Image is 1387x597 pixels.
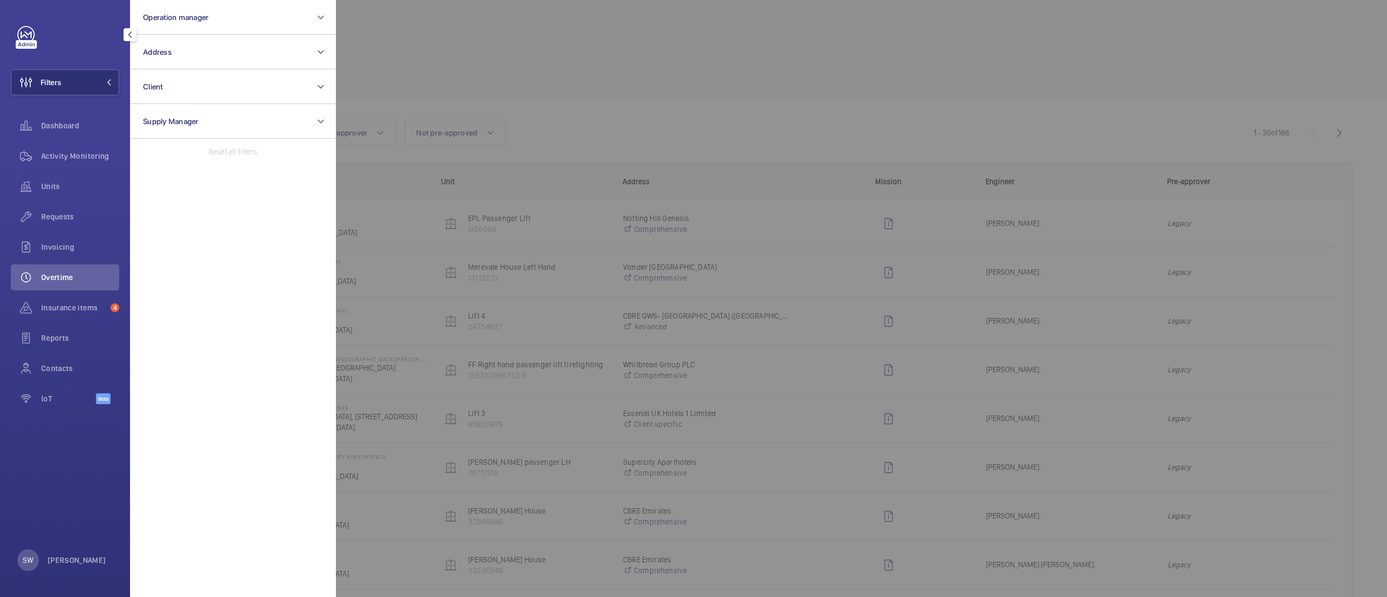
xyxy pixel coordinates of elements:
[41,120,119,131] span: Dashboard
[41,181,119,192] span: Units
[41,272,119,283] span: Overtime
[41,242,119,252] span: Invoicing
[41,211,119,222] span: Requests
[41,151,119,161] span: Activity Monitoring
[111,303,119,312] span: 4
[41,363,119,374] span: Contacts
[23,555,33,566] p: SW
[41,393,96,404] span: IoT
[48,555,106,566] p: [PERSON_NAME]
[41,333,119,343] span: Reports
[11,69,119,95] button: Filters
[96,393,111,404] span: Beta
[41,302,106,313] span: Insurance items
[41,77,61,88] span: Filters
